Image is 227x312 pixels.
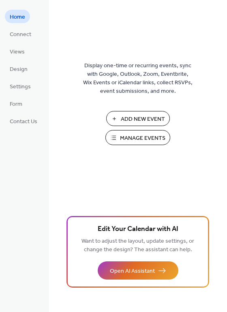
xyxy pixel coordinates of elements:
a: Views [5,45,30,58]
a: Connect [5,27,36,41]
a: Settings [5,79,36,93]
span: Manage Events [120,134,165,143]
span: Add New Event [121,115,165,124]
span: Display one-time or recurring events, sync with Google, Outlook, Zoom, Eventbrite, Wix Events or ... [83,62,193,96]
span: Open AI Assistant [110,267,155,276]
span: Form [10,100,22,109]
button: Add New Event [106,111,170,126]
a: Design [5,62,32,75]
span: Home [10,13,25,21]
a: Contact Us [5,114,42,128]
span: Want to adjust the layout, update settings, or change the design? The assistant can help. [81,236,194,255]
button: Open AI Assistant [98,261,178,280]
button: Manage Events [105,130,170,145]
a: Form [5,97,27,110]
a: Home [5,10,30,23]
span: Connect [10,30,31,39]
span: Design [10,65,28,74]
span: Settings [10,83,31,91]
span: Edit Your Calendar with AI [98,224,178,235]
span: Contact Us [10,118,37,126]
span: Views [10,48,25,56]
